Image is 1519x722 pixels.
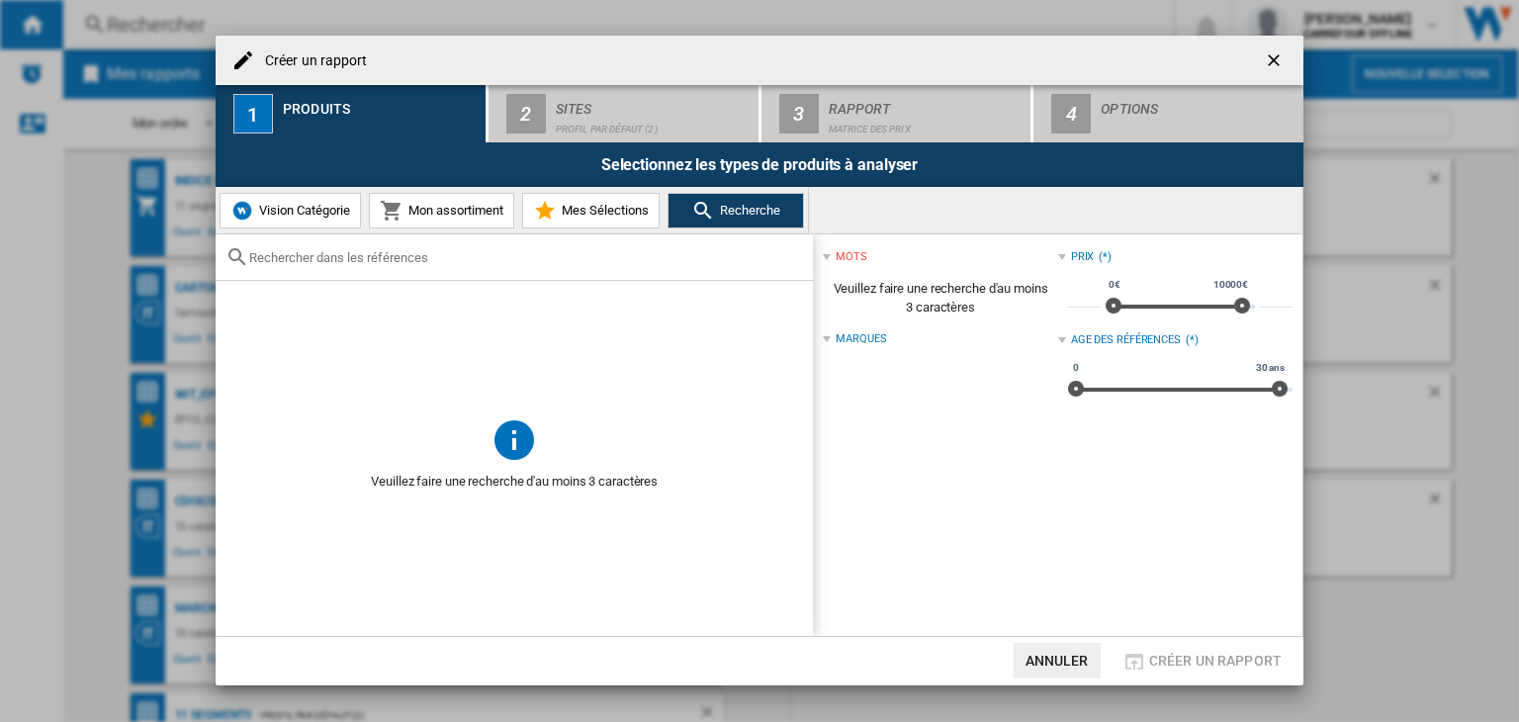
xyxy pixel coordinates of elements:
button: getI18NText('BUTTONS.CLOSE_DIALOG') [1256,41,1296,80]
button: Créer un rapport [1117,643,1288,678]
div: Sites [556,93,751,114]
button: Vision Catégorie [220,193,361,228]
div: 4 [1051,94,1091,134]
div: Rapport [829,93,1024,114]
span: Veuillez faire une recherche d'au moins 3 caractères [216,463,813,500]
span: Recherche [715,203,780,218]
div: Age des références [1071,332,1181,348]
button: Annuler [1014,643,1101,678]
div: Matrice des prix [829,114,1024,135]
span: 0 [1070,360,1082,376]
img: wiser-icon-blue.png [230,199,254,223]
button: 1 Produits [216,85,488,142]
span: Vision Catégorie [254,203,350,218]
span: Mon assortiment [403,203,503,218]
span: 0€ [1106,277,1123,293]
div: Produits [283,93,478,114]
div: Profil par défaut (2) [556,114,751,135]
span: 30 ans [1253,360,1288,376]
div: 3 [779,94,819,134]
span: 10000€ [1210,277,1251,293]
button: 2 Sites Profil par défaut (2) [489,85,760,142]
ng-md-icon: getI18NText('BUTTONS.CLOSE_DIALOG') [1264,50,1288,74]
button: Mon assortiment [369,193,514,228]
div: 1 [233,94,273,134]
button: Recherche [668,193,804,228]
div: Options [1101,93,1296,114]
button: Mes Sélections [522,193,660,228]
h4: Créer un rapport [255,51,368,71]
button: 3 Rapport Matrice des prix [761,85,1033,142]
div: Marques [836,331,886,347]
div: Prix [1071,249,1095,265]
span: Créer un rapport [1149,653,1282,669]
div: 2 [506,94,546,134]
div: mots [836,249,867,265]
button: 4 Options [1033,85,1303,142]
input: Rechercher dans les références [249,250,803,265]
div: Selectionnez les types de produits à analyser [216,142,1303,187]
span: Mes Sélections [557,203,649,218]
span: Veuillez faire une recherche d'au moins 3 caractères [823,270,1057,325]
